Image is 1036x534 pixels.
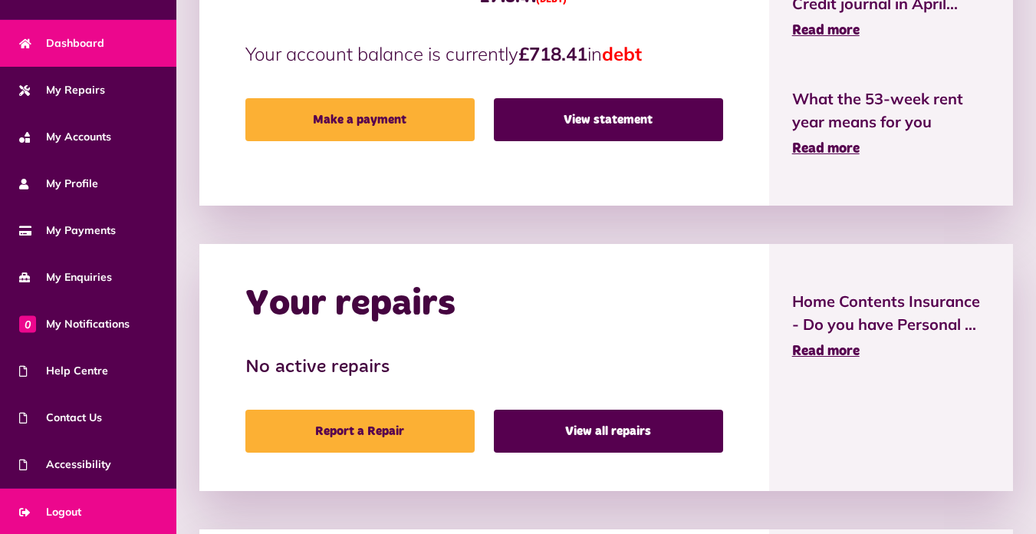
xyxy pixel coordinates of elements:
[792,87,990,133] span: What the 53-week rent year means for you
[19,316,130,332] span: My Notifications
[602,42,642,65] span: debt
[245,410,475,453] a: Report a Repair
[19,269,112,285] span: My Enquiries
[494,410,723,453] a: View all repairs
[19,315,36,332] span: 0
[245,282,456,327] h2: Your repairs
[245,357,723,379] h3: No active repairs
[19,222,116,239] span: My Payments
[245,98,475,141] a: Make a payment
[792,142,860,156] span: Read more
[792,290,990,336] span: Home Contents Insurance - Do you have Personal ...
[792,24,860,38] span: Read more
[19,363,108,379] span: Help Centre
[19,457,111,473] span: Accessibility
[792,290,990,362] a: Home Contents Insurance - Do you have Personal ... Read more
[245,40,723,68] p: Your account balance is currently in
[19,35,104,51] span: Dashboard
[792,87,990,160] a: What the 53-week rent year means for you Read more
[518,42,587,65] strong: £718.41
[19,504,81,520] span: Logout
[792,344,860,358] span: Read more
[494,98,723,141] a: View statement
[19,129,111,145] span: My Accounts
[19,82,105,98] span: My Repairs
[19,410,102,426] span: Contact Us
[19,176,98,192] span: My Profile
